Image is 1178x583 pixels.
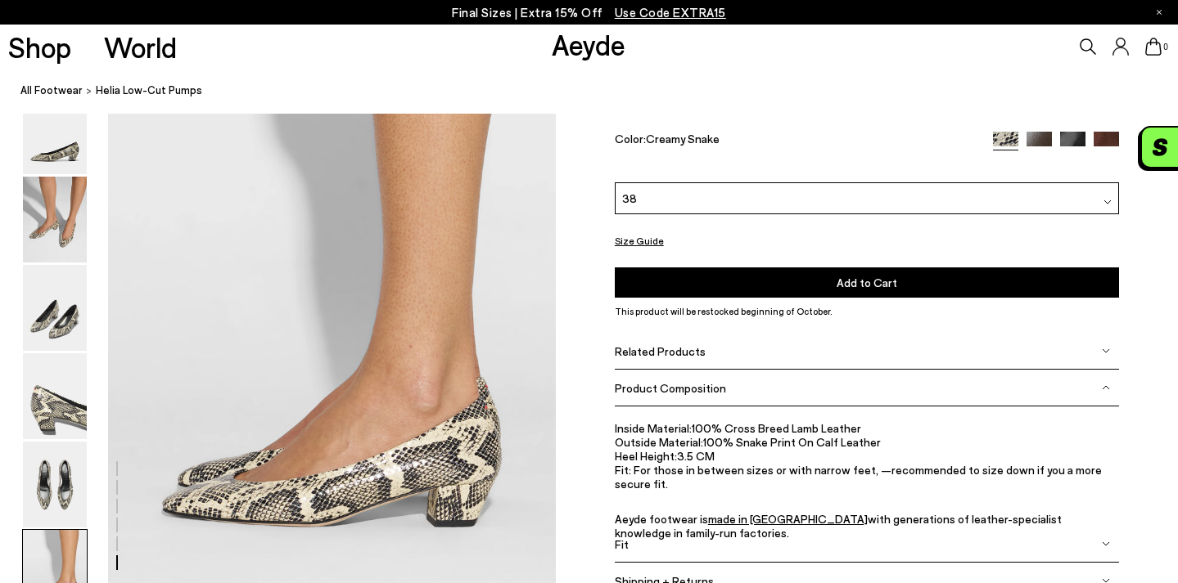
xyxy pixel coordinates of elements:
button: Add to Cart [615,267,1119,297]
img: svg%3E [1102,383,1110,392]
img: Helia Low-Cut Pumps - Image 2 [23,177,87,262]
span: Heel Height: [615,448,677,462]
a: Aeyde [552,27,625,61]
p: Final Sizes | Extra 15% Off [452,2,726,23]
span: with generations of leather-specialist knowledge in family-run factories. [615,511,1062,539]
span: Fit [615,536,629,550]
nav: breadcrumb [20,69,1178,114]
p: This product will be restocked beginning of October. [615,303,1119,318]
li: Fit: For those in between sizes or with narrow feet, —recommended to size down if you a more secu... [615,462,1119,490]
span: 0 [1162,43,1170,52]
a: 0 [1145,38,1162,56]
img: Helia Low-Cut Pumps - Image 5 [23,442,87,527]
img: svg%3E [1102,347,1110,355]
img: Helia Low-Cut Pumps - Image 1 [23,88,87,174]
span: 38 [622,190,637,207]
span: Outside Material: [615,434,703,448]
span: Helia Low-Cut Pumps [96,82,202,99]
a: made in [GEOGRAPHIC_DATA] [708,511,868,525]
span: Inside Material: [615,420,692,434]
img: Helia Low-Cut Pumps - Image 3 [23,265,87,351]
a: World [104,33,177,61]
div: Color: [615,131,977,150]
span: Aeyde footwear is [615,511,708,525]
button: Size Guide [615,231,664,251]
img: Helia Low-Cut Pumps - Image 4 [23,353,87,439]
img: svg%3E [1102,540,1110,548]
li: 100% Cross Breed Lamb Leather [615,420,1119,434]
a: All Footwear [20,82,83,99]
li: 3.5 CM [615,448,1119,462]
span: Add to Cart [837,275,897,289]
span: Creamy Snake [646,131,720,145]
a: Shop [8,33,71,61]
span: Navigate to /collections/ss25-final-sizes [615,5,726,20]
img: svg%3E [1104,197,1112,205]
li: 100% Snake Print On Calf Leather [615,434,1119,448]
span: Product Composition [615,380,726,394]
span: Related Products [615,343,706,357]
